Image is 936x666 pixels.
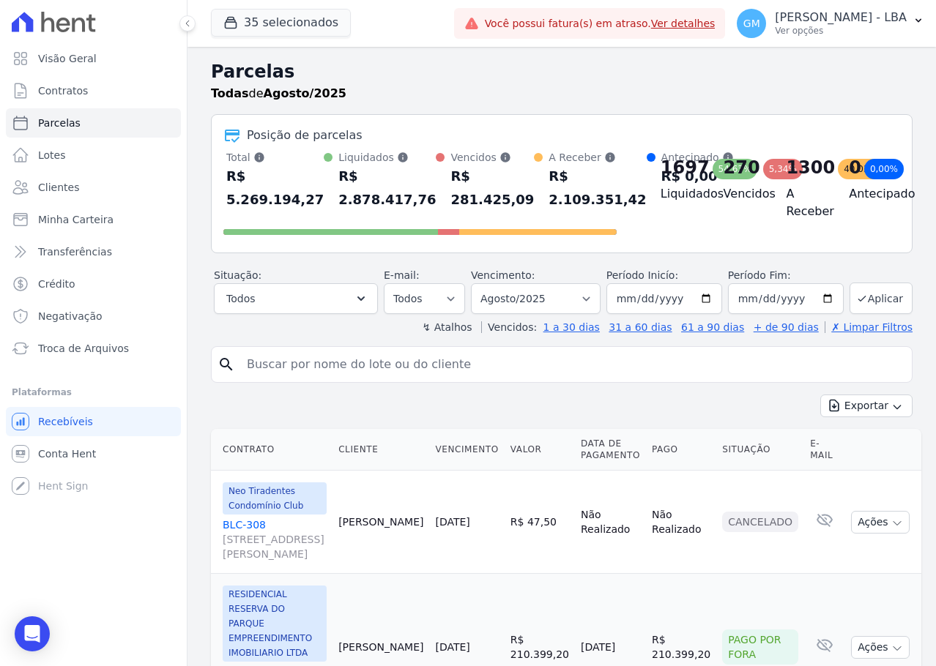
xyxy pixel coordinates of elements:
th: Valor [505,429,575,471]
button: GM [PERSON_NAME] - LBA Ver opções [725,3,936,44]
a: 61 a 90 dias [681,321,744,333]
h4: Vencidos [724,185,763,203]
label: Vencidos: [481,321,537,333]
div: 5,34% [763,159,803,179]
a: Conta Hent [6,439,181,468]
a: 31 a 60 dias [609,321,672,333]
th: E-mail [804,429,845,471]
a: Minha Carteira [6,205,181,234]
span: RESIDENCIAL RESERVA DO PARQUE EMPREENDIMENTO IMOBILIARIO LTDA [223,585,327,662]
label: Período Fim: [728,268,844,283]
div: Vencidos [450,150,534,165]
th: Cliente [333,429,429,471]
a: Ver detalhes [651,18,716,29]
a: Clientes [6,173,181,202]
button: Todos [214,283,378,314]
span: [STREET_ADDRESS][PERSON_NAME] [223,532,327,561]
a: BLC-308[STREET_ADDRESS][PERSON_NAME] [223,517,327,561]
h2: Parcelas [211,59,913,85]
td: [PERSON_NAME] [333,471,429,574]
div: Cancelado [722,512,798,532]
strong: Todas [211,86,249,100]
span: Transferências [38,244,112,259]
h4: A Receber [786,185,825,220]
div: Total [226,150,324,165]
th: Contrato [211,429,333,471]
div: R$ 2.878.417,76 [338,165,436,212]
div: 270 [724,156,760,179]
td: Não Realizado [646,471,716,574]
a: Parcelas [6,108,181,138]
a: Crédito [6,269,181,299]
span: Parcelas [38,116,81,130]
th: Situação [716,429,804,471]
span: Você possui fatura(s) em atraso. [485,16,716,31]
div: R$ 2.109.351,42 [549,165,646,212]
span: Neo Tiradentes Condomínio Club [223,482,327,515]
div: Plataformas [12,383,175,401]
label: E-mail: [384,269,420,281]
button: Aplicar [850,283,913,314]
td: Não Realizado [575,471,646,574]
span: Negativação [38,309,103,323]
span: Todos [226,290,255,307]
a: Negativação [6,302,181,331]
label: ↯ Atalhos [422,321,472,333]
div: 0 [849,156,861,179]
span: Minha Carteira [38,212,114,227]
a: [DATE] [435,641,469,653]
button: Exportar [820,394,913,417]
td: R$ 47,50 [505,471,575,574]
span: Visão Geral [38,51,97,66]
p: de [211,85,346,102]
a: Lotes [6,141,181,170]
button: Ações [851,636,910,659]
span: Conta Hent [38,446,96,461]
div: 1300 [786,156,835,179]
a: Contratos [6,76,181,105]
h4: Antecipado [849,185,888,203]
span: Contratos [38,83,88,98]
a: [DATE] [435,516,469,528]
a: Visão Geral [6,44,181,73]
label: Vencimento: [471,269,535,281]
span: Troca de Arquivos [38,341,129,356]
div: Posição de parcelas [247,127,363,144]
a: Transferências [6,237,181,266]
strong: Agosto/2025 [264,86,346,100]
div: R$ 281.425,09 [450,165,534,212]
button: 35 selecionados [211,9,351,37]
span: Recebíveis [38,414,93,429]
a: Recebíveis [6,407,181,436]
div: 0,00% [864,159,904,179]
span: Crédito [38,277,75,291]
th: Pago [646,429,716,471]
input: Buscar por nome do lote ou do cliente [238,350,906,379]
div: Pago por fora [722,629,798,665]
label: Período Inicío: [606,269,678,281]
h4: Liquidados [661,185,700,203]
a: ✗ Limpar Filtros [825,321,913,333]
p: [PERSON_NAME] - LBA [775,10,907,25]
i: search [218,356,235,373]
a: + de 90 dias [754,321,819,333]
div: Liquidados [338,150,436,165]
span: Clientes [38,180,79,195]
button: Ações [851,511,910,534]
div: Open Intercom Messenger [15,616,50,651]
div: R$ 5.269.194,27 [226,165,324,212]
label: Situação: [214,269,261,281]
p: Ver opções [775,25,907,37]
div: 1697 [661,156,710,179]
th: Vencimento [429,429,504,471]
span: Lotes [38,148,66,162]
span: GM [743,18,760,29]
a: Troca de Arquivos [6,334,181,363]
div: A Receber [549,150,646,165]
a: 1 a 30 dias [543,321,600,333]
th: Data de Pagamento [575,429,646,471]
